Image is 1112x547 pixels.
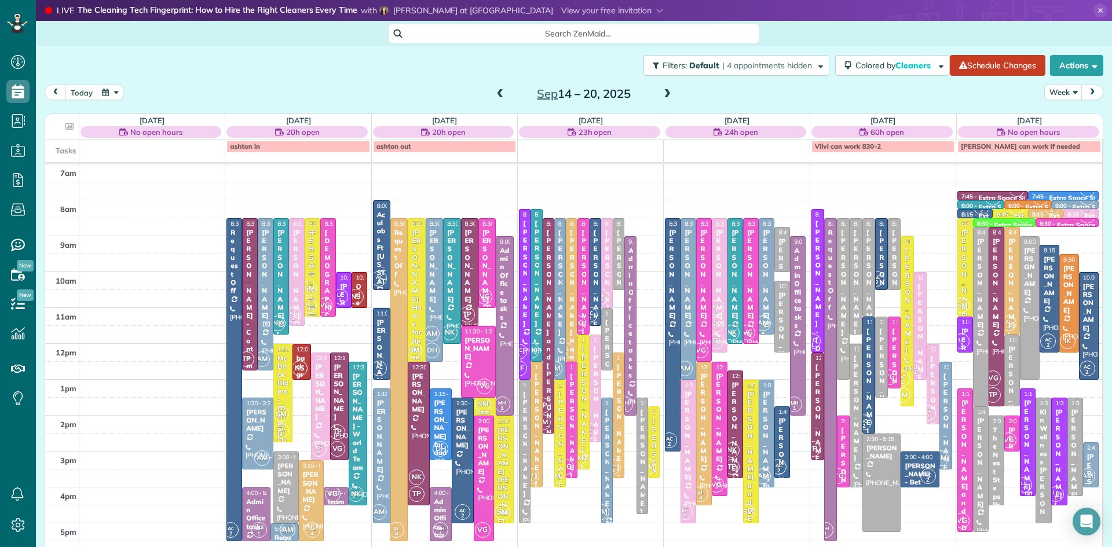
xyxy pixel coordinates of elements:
[1008,336,1040,344] span: 11:45 - 1:45
[246,408,270,433] div: [PERSON_NAME]
[581,336,613,344] span: 11:45 - 3:30
[755,315,771,331] span: AM
[535,398,551,413] span: TP
[1055,399,1083,407] span: 1:30 - 4:30
[869,277,884,288] small: 2
[731,372,763,380] span: 12:45 - 3:45
[412,364,443,371] span: 12:30 - 4:30
[618,403,632,414] small: 1
[912,364,919,370] span: KF
[297,346,328,353] span: 12:00 - 1:00
[1080,205,1095,216] small: 2
[835,55,950,76] button: Colored byCleaners
[1081,85,1103,100] button: next
[309,220,340,227] span: 8:30 - 11:15
[377,310,408,317] span: 11:00 - 1:00
[246,399,274,407] span: 1:30 - 3:30
[499,247,510,321] div: Admin Office tasks
[1001,322,1016,333] small: 4
[459,307,475,322] span: TP
[904,247,910,355] div: [PERSON_NAME]
[794,238,822,245] span: 9:00 - 2:00
[424,326,440,342] span: AM
[277,220,309,227] span: 8:30 - 11:45
[716,220,747,227] span: 8:30 - 12:15
[961,142,1080,150] span: [PERSON_NAME] can work if needed
[840,229,846,337] div: [PERSON_NAME]
[465,220,496,227] span: 8:30 - 11:30
[230,142,260,150] span: ashton in
[1063,256,1095,263] span: 9:30 - 12:15
[1050,55,1103,76] button: Actions
[547,220,575,227] span: 8:30 - 2:30
[954,340,969,351] small: 1
[763,220,794,227] span: 8:30 - 11:45
[978,194,1044,202] div: Extra Space Storage
[277,229,286,320] div: [PERSON_NAME]
[334,363,345,421] div: [PERSON_NAME]
[1023,399,1032,490] div: [PERSON_NAME]
[663,60,687,71] span: Filters:
[455,408,470,450] div: [PERSON_NAME]
[394,229,404,278] div: Request Off
[700,364,731,371] span: 12:30 - 4:30
[879,220,910,227] span: 8:30 - 10:30
[689,60,720,71] span: Default
[447,229,457,303] div: [PERSON_NAME]
[895,387,910,403] span: SM
[1026,203,1092,211] div: Extra Space Storage
[594,295,609,306] small: 2
[512,350,526,361] small: 1
[598,292,605,298] span: KF
[292,361,308,376] span: NS
[482,220,514,227] span: 8:30 - 11:00
[1024,390,1052,398] span: 1:15 - 4:15
[806,340,820,351] small: 1
[993,229,1020,236] span: 8:45 - 1:45
[432,116,457,125] a: [DATE]
[605,310,640,317] span: 11:00 - 12:45
[356,274,390,281] span: 10:00 - 11:00
[586,310,593,316] span: AC
[559,349,573,360] small: 4
[277,354,288,487] div: Mc Brick Blders - [DATE][PERSON_NAME]
[961,318,996,326] span: 11:15 - 12:15
[853,354,859,462] div: [PERSON_NAME]
[815,354,847,362] span: 12:15 - 3:15
[411,372,426,414] div: [PERSON_NAME]
[638,55,829,76] a: Filters: Default | 4 appointments hidden
[523,211,551,218] span: 8:15 - 1:00
[974,205,989,216] small: 2
[684,390,693,482] div: [PERSON_NAME]
[286,116,311,125] a: [DATE]
[447,220,478,227] span: 8:30 - 12:00
[700,220,731,227] span: 8:30 - 12:30
[593,229,598,337] div: [PERSON_NAME]
[854,346,885,353] span: 12:00 - 4:00
[763,381,791,389] span: 1:00 - 4:00
[407,343,422,358] span: SM
[891,327,897,435] div: [PERSON_NAME]
[65,85,98,100] button: today
[372,367,386,378] small: 2
[977,229,1005,236] span: 8:45 - 1:45
[617,354,648,362] span: 12:15 - 3:45
[793,247,802,330] div: Admin Office tasks
[558,390,562,498] div: [PERSON_NAME]
[722,60,812,71] span: | 4 appointments hidden
[570,315,586,331] span: VG
[372,277,386,288] small: 2
[731,220,763,227] span: 8:30 - 12:00
[270,315,286,331] span: NK
[337,292,343,298] span: LC
[668,229,677,320] div: [PERSON_NAME]
[1080,367,1095,378] small: 2
[433,399,448,499] div: [PERSON_NAME] for dad [PERSON_NAME]
[895,60,932,71] span: Cleaners
[1017,116,1042,125] a: [DATE]
[301,281,317,296] span: SM
[892,220,923,227] span: 8:30 - 10:30
[778,229,810,236] span: 8:45 - 10:00
[1014,212,1080,220] div: Extra Space Storage
[1084,364,1091,370] span: AC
